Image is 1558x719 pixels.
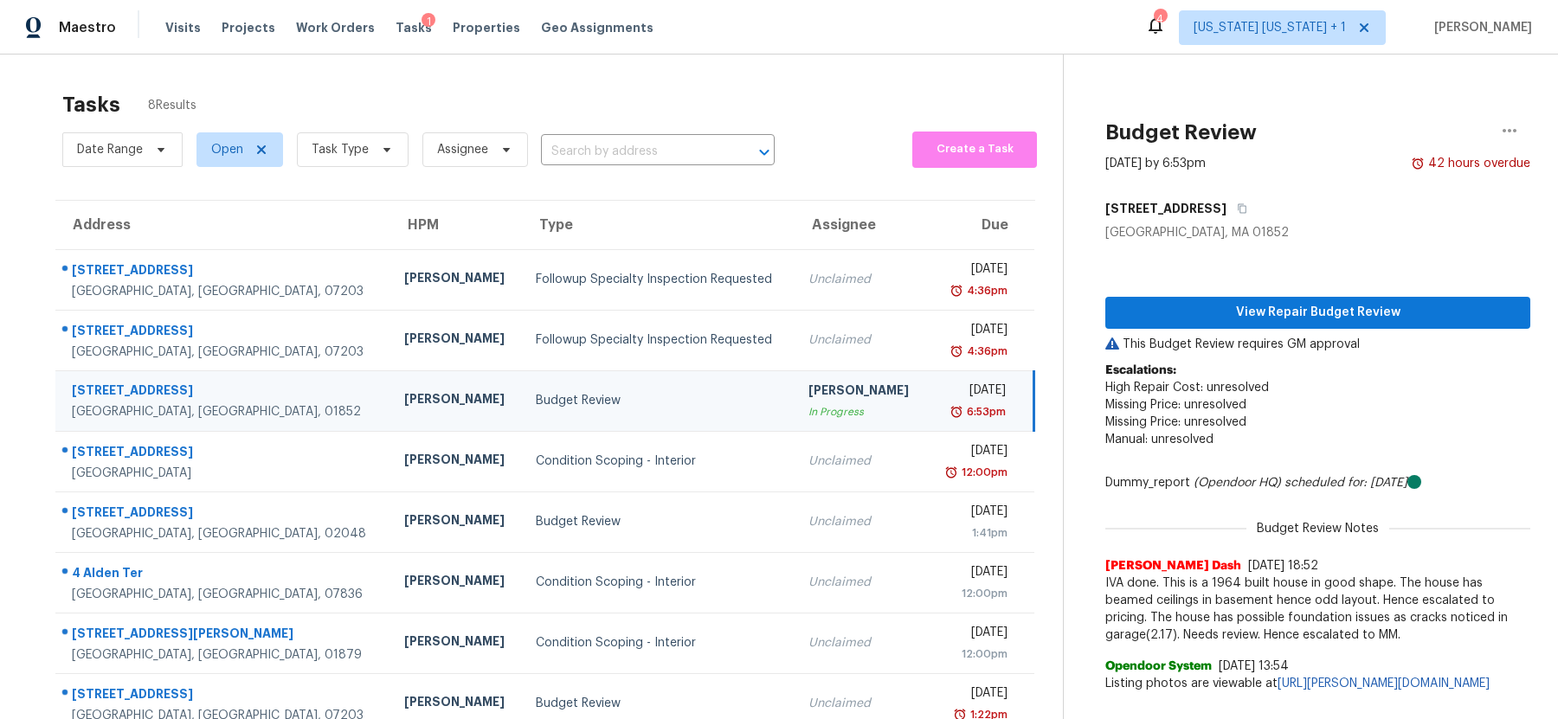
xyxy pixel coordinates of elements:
span: 8 Results [148,97,196,114]
div: [GEOGRAPHIC_DATA] [72,465,377,482]
span: Visits [165,19,201,36]
input: Search by address [541,138,726,165]
span: IVA done. This is a 1964 built house in good shape. The house has beamed ceilings in basement hen... [1105,575,1530,644]
div: [DATE] [941,321,1008,343]
div: [STREET_ADDRESS] [72,504,377,525]
h5: [STREET_ADDRESS] [1105,200,1226,217]
div: [PERSON_NAME] [404,269,509,291]
div: Dummy_report [1105,474,1530,491]
img: Overdue Alarm Icon [950,343,963,360]
span: Geo Assignments [541,19,653,36]
span: [DATE] 13:54 [1219,660,1289,672]
div: [GEOGRAPHIC_DATA], [GEOGRAPHIC_DATA], 01879 [72,646,377,664]
div: 1:41pm [941,524,1008,542]
div: Unclaimed [808,513,913,530]
span: High Repair Cost: unresolved [1105,382,1269,394]
span: View Repair Budget Review [1119,302,1516,324]
h2: Budget Review [1105,124,1257,141]
div: [PERSON_NAME] [404,572,509,594]
span: [PERSON_NAME] [1427,19,1532,36]
div: 12:00pm [958,464,1008,481]
img: Overdue Alarm Icon [950,282,963,299]
img: Overdue Alarm Icon [944,464,958,481]
div: Unclaimed [808,634,913,652]
div: [GEOGRAPHIC_DATA], [GEOGRAPHIC_DATA], 07203 [72,283,377,300]
div: [GEOGRAPHIC_DATA], [GEOGRAPHIC_DATA], 02048 [72,525,377,542]
div: 6:53pm [963,403,1006,420]
div: Budget Review [536,513,781,530]
div: [GEOGRAPHIC_DATA], [GEOGRAPHIC_DATA], 07836 [72,586,377,603]
span: [US_STATE] [US_STATE] + 1 [1194,19,1346,36]
span: Open [211,141,243,158]
img: Overdue Alarm Icon [950,403,963,420]
th: HPM [390,201,523,249]
th: Assignee [795,201,927,249]
span: Date Range [77,141,143,158]
span: Manual: unresolved [1105,433,1214,446]
div: [DATE] [941,260,1008,282]
div: Budget Review [536,392,781,409]
div: 4:36pm [963,282,1008,299]
div: 12:00pm [941,645,1008,663]
div: [PERSON_NAME] [808,382,913,403]
span: Budget Review Notes [1246,520,1389,537]
th: Address [55,201,390,249]
div: [DATE] [941,442,1008,464]
i: scheduled for: [DATE] [1284,477,1407,489]
i: (Opendoor HQ) [1194,477,1281,489]
div: Unclaimed [808,271,913,288]
span: [PERSON_NAME] Dash [1105,557,1241,575]
b: Escalations: [1105,364,1176,376]
div: [GEOGRAPHIC_DATA], [GEOGRAPHIC_DATA], 07203 [72,343,377,361]
span: Tasks [396,22,432,34]
div: [DATE] [941,684,1008,706]
div: Unclaimed [808,695,913,712]
div: [STREET_ADDRESS] [72,322,377,343]
div: [STREET_ADDRESS] [72,261,377,283]
div: 4 [1154,10,1166,28]
th: Type [522,201,795,249]
div: Followup Specialty Inspection Requested [536,331,781,349]
div: 4:36pm [963,343,1008,360]
span: Missing Price: unresolved [1105,416,1246,428]
div: Unclaimed [808,453,913,470]
span: Properties [453,19,520,36]
div: [PERSON_NAME] [404,330,509,351]
div: [DATE] [941,382,1006,403]
span: Projects [222,19,275,36]
div: [PERSON_NAME] [404,693,509,715]
span: Listing photos are viewable at [1105,675,1530,692]
div: Budget Review [536,695,781,712]
div: [STREET_ADDRESS] [72,685,377,707]
span: Maestro [59,19,116,36]
div: 12:00pm [941,585,1008,602]
div: 1 [422,13,435,30]
h2: Tasks [62,96,120,113]
span: [DATE] 18:52 [1248,560,1318,572]
span: Missing Price: unresolved [1105,399,1246,411]
p: This Budget Review requires GM approval [1105,336,1530,353]
img: Overdue Alarm Icon [1411,155,1425,172]
div: 42 hours overdue [1425,155,1530,172]
div: In Progress [808,403,913,420]
div: [STREET_ADDRESS] [72,443,377,465]
div: [GEOGRAPHIC_DATA], [GEOGRAPHIC_DATA], 01852 [72,403,377,420]
a: [URL][PERSON_NAME][DOMAIN_NAME] [1278,677,1490,690]
span: Opendoor System [1105,658,1212,675]
div: Condition Scoping - Interior [536,574,781,591]
div: [PERSON_NAME] [404,390,509,412]
div: Condition Scoping - Interior [536,634,781,652]
span: Task Type [312,141,369,158]
div: Unclaimed [808,574,913,591]
div: [STREET_ADDRESS] [72,382,377,403]
div: [DATE] [941,563,1008,585]
span: Assignee [437,141,488,158]
button: Open [752,140,776,164]
span: Create a Task [921,139,1028,159]
div: Unclaimed [808,331,913,349]
div: [PERSON_NAME] [404,632,509,654]
button: Copy Address [1226,193,1250,224]
div: 4 Alden Ter [72,564,377,586]
div: [STREET_ADDRESS][PERSON_NAME] [72,625,377,646]
th: Due [927,201,1034,249]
